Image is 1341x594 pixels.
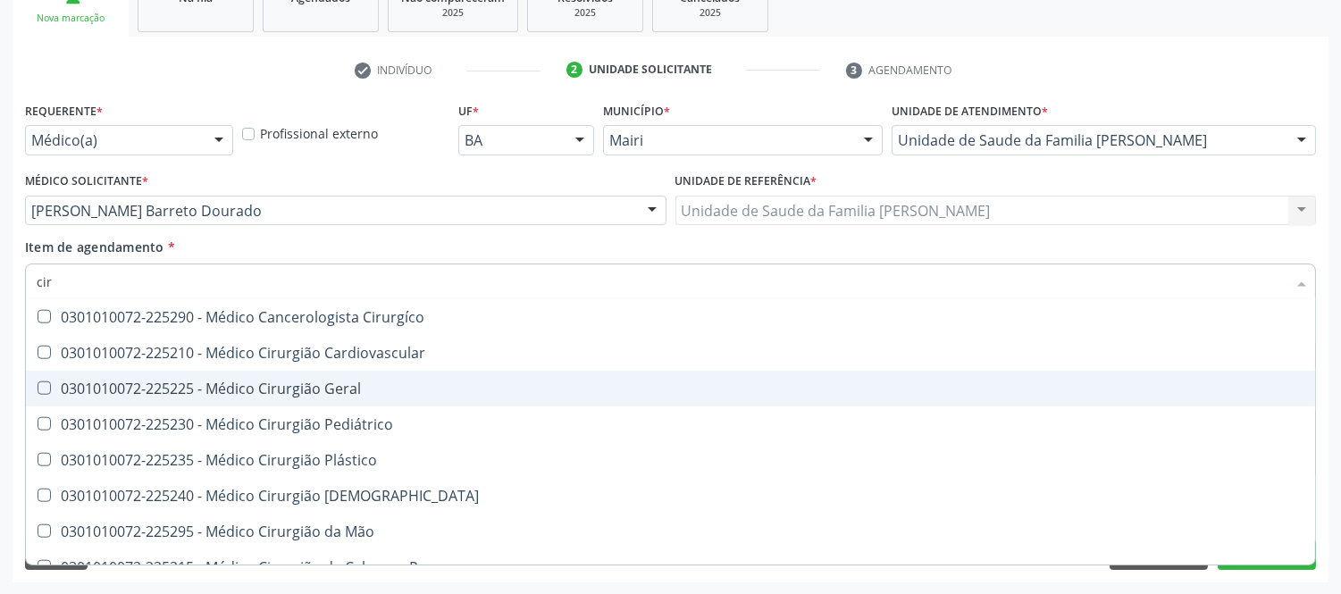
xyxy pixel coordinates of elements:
[31,131,197,149] span: Médico(a)
[892,97,1048,125] label: Unidade de atendimento
[541,6,630,20] div: 2025
[603,97,670,125] label: Município
[37,310,1304,324] div: 0301010072-225290 - Médico Cancerologista Cirurgíco
[25,12,116,25] div: Nova marcação
[898,131,1279,149] span: Unidade de Saude da Familia [PERSON_NAME]
[465,131,557,149] span: BA
[566,62,582,78] div: 2
[25,97,103,125] label: Requerente
[675,168,817,196] label: Unidade de referência
[261,124,379,143] label: Profissional externo
[25,168,148,196] label: Médico Solicitante
[37,524,1304,539] div: 0301010072-225295 - Médico Cirurgião da Mão
[37,560,1304,574] div: 0301010072-225215 - Médico Cirurgião de Cabeça e Pescoço
[609,131,846,149] span: Mairi
[37,264,1287,299] input: Buscar por procedimentos
[458,97,479,125] label: UF
[37,381,1304,396] div: 0301010072-225225 - Médico Cirurgião Geral
[666,6,755,20] div: 2025
[37,489,1304,503] div: 0301010072-225240 - Médico Cirurgião [DEMOGRAPHIC_DATA]
[401,6,505,20] div: 2025
[37,346,1304,360] div: 0301010072-225210 - Médico Cirurgião Cardiovascular
[31,202,630,220] span: [PERSON_NAME] Barreto Dourado
[37,453,1304,467] div: 0301010072-225235 - Médico Cirurgião Plástico
[37,417,1304,431] div: 0301010072-225230 - Médico Cirurgião Pediátrico
[25,238,164,255] span: Item de agendamento
[589,62,712,78] div: Unidade solicitante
